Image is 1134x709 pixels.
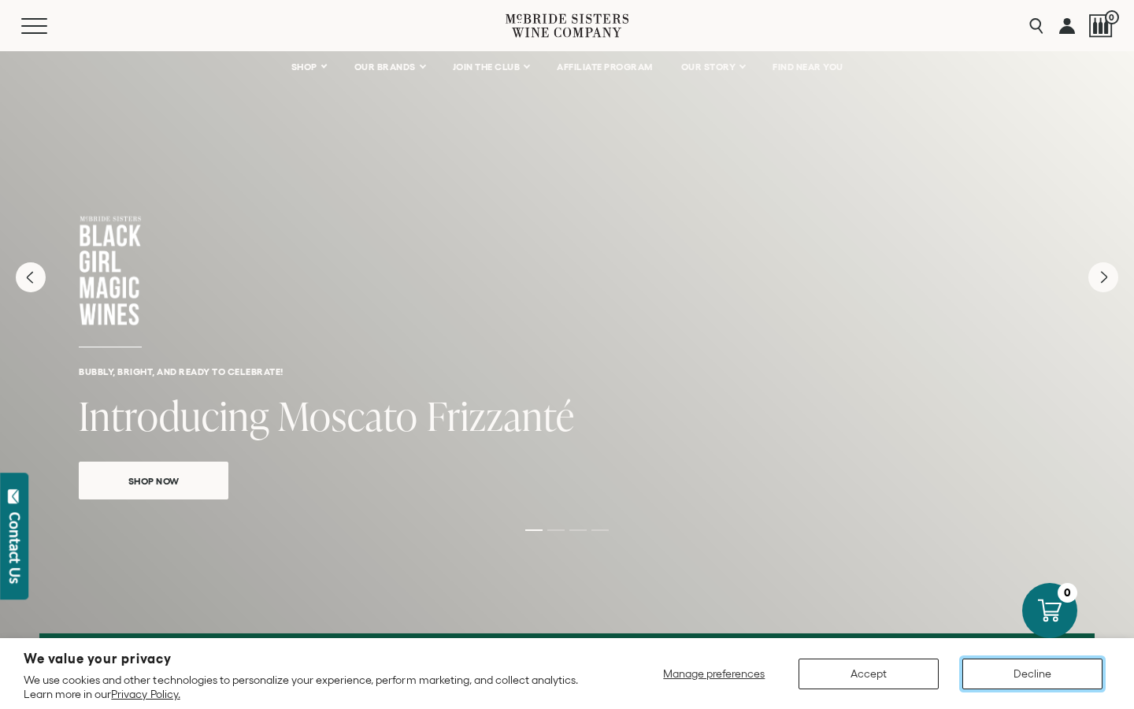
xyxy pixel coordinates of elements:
span: FIND NEAR YOU [773,61,843,72]
li: Page dot 1 [525,529,543,531]
button: Manage preferences [654,659,775,689]
button: Accept [799,659,939,689]
span: SHOP [291,61,318,72]
a: AFFILIATE PROGRAM [547,51,663,83]
div: Contact Us [7,512,23,584]
button: Mobile Menu Trigger [21,18,78,34]
a: OUR STORY [671,51,755,83]
span: OUR BRANDS [354,61,416,72]
span: Moscato [278,388,418,443]
button: Decline [962,659,1102,689]
button: Previous [16,262,46,292]
button: Next [1088,262,1118,292]
a: Privacy Policy. [111,688,180,700]
li: Page dot 2 [547,529,565,531]
span: AFFILIATE PROGRAM [557,61,653,72]
h6: Bubbly, bright, and ready to celebrate! [79,366,1055,377]
span: Shop Now [101,472,207,490]
span: OUR STORY [681,61,736,72]
div: 0 [1058,583,1077,603]
a: OUR BRANDS [344,51,435,83]
a: FIND NEAR YOU [762,51,854,83]
a: Shop Now [79,462,228,499]
span: 0 [1105,10,1119,24]
span: Frizzanté [427,388,575,443]
span: JOIN THE CLUB [453,61,521,72]
li: Page dot 4 [591,529,609,531]
span: Introducing [79,388,269,443]
h2: We value your privacy [24,652,599,666]
a: JOIN THE CLUB [443,51,539,83]
p: We use cookies and other technologies to personalize your experience, perform marketing, and coll... [24,673,599,701]
li: Page dot 3 [569,529,587,531]
span: Manage preferences [663,667,765,680]
a: SHOP [281,51,336,83]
